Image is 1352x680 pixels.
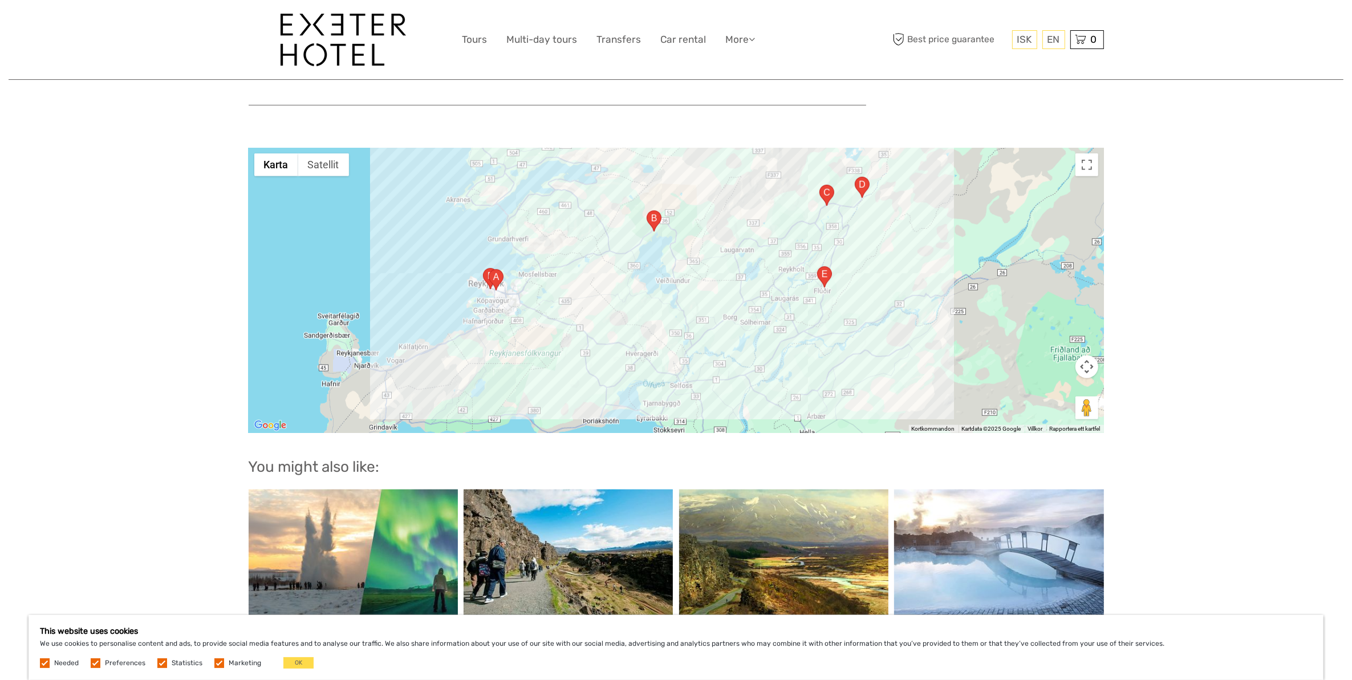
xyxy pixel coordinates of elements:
[251,418,289,433] a: Öppna detta område i Google Maps (i ett nytt fönster)
[462,31,488,48] a: Tours
[890,30,1009,49] span: Best price guarantee
[281,14,406,66] img: 1336-96d47ae6-54fc-4907-bf00-0fbf285a6419_logo_big.jpg
[249,458,1104,476] h2: You might also like:
[105,658,145,668] label: Preferences
[597,31,642,48] a: Transfers
[54,658,79,668] label: Needed
[962,426,1021,432] span: Kartdata ©2025 Google
[1075,355,1098,378] button: Kamerakontroller för kartor
[817,266,832,288] div: Hvammur 1, 845 Flúðir, Island
[16,20,129,29] p: We're away right now. Please check back later!
[172,658,202,668] label: Statistics
[819,185,834,206] div: Haukadalur, 35, 806, Island
[1042,30,1065,49] div: EN
[229,658,261,668] label: Marketing
[489,269,504,290] div: Miklabraut 100, 103 Reykjavík, Island
[1075,396,1098,419] button: Dra Pegman till kartan för att öppna Street View
[1089,34,1099,45] span: 0
[507,31,578,48] a: Multi-day tours
[1075,153,1098,176] button: Aktivera och inaktivera helskärmsvy
[855,177,870,198] div: 35 806, 806, Island
[661,31,707,48] a: Car rental
[40,626,1312,636] h5: This website uses cookies
[483,268,498,289] div: Skógarhlíð 8-10, 105 Reykjavík, Island
[298,153,349,176] button: Visa satellitbilder
[131,18,145,31] button: Open LiveChat chat widget
[647,211,661,232] div: Hakið 4, 806, Island
[726,31,756,48] a: More
[1050,426,1101,432] a: Rapportera ett kartfel
[29,615,1323,680] div: We use cookies to personalise content and ads, to provide social media features and to analyse ou...
[251,418,289,433] img: Google
[912,425,955,433] button: Kortkommandon
[254,153,298,176] button: Visa gatukarta
[1028,426,1043,432] a: Villkor (öppnas i en ny flik)
[1017,34,1032,45] span: ISK
[283,657,314,669] button: OK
